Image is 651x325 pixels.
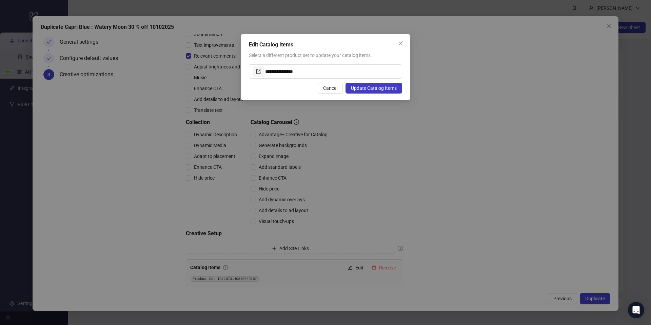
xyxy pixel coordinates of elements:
span: Cancel [323,85,337,91]
div: Edit Catalog Items [249,41,402,49]
button: Close [395,38,406,49]
span: export [256,69,261,74]
button: Cancel [318,83,343,94]
button: Update Catalog Items [346,83,402,94]
span: close [398,41,403,46]
span: Select a different product set to update your catalog items. [249,53,372,58]
span: Update Catalog Items [351,85,397,91]
div: Open Intercom Messenger [628,302,644,318]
